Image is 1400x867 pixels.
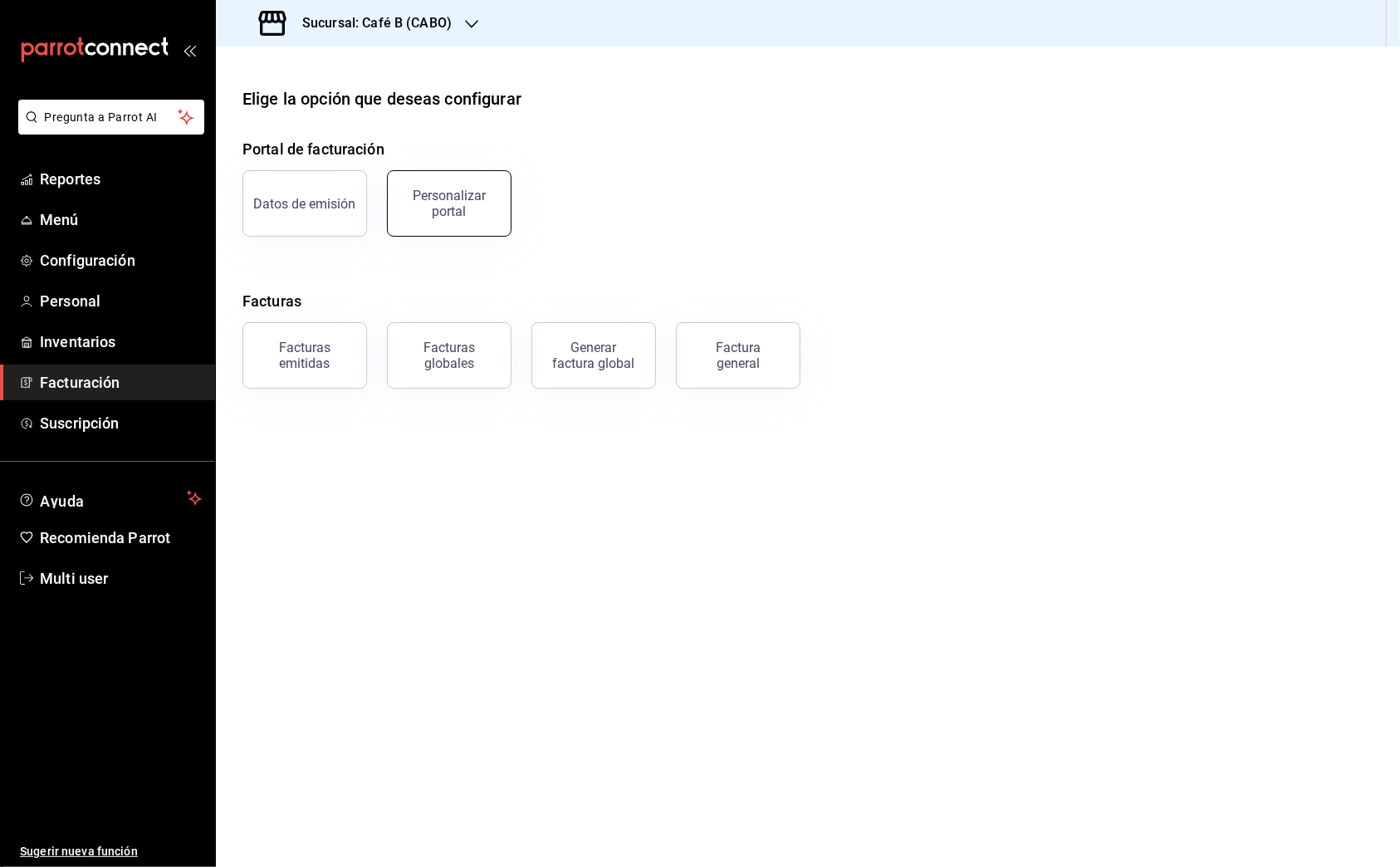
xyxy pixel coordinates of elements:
[40,208,202,231] span: Menú
[18,100,204,135] button: Pregunta a Parrot AI
[398,340,501,371] div: Facturas globales
[552,340,635,371] div: Generar factura global
[40,567,202,590] span: Multi user
[531,322,656,389] button: Generar factura global
[254,196,356,212] div: Datos de emisión
[242,138,1373,160] h4: Portal de facturación
[387,322,512,389] button: Facturas globales
[242,170,367,237] button: Datos de emisión
[40,412,202,434] span: Suscripción
[253,340,356,371] div: Facturas emitidas
[398,188,501,219] div: Personalizar portal
[40,371,202,394] span: Facturación
[183,43,196,56] button: open_drawer_menu
[676,322,800,389] button: Factura general
[387,170,512,237] button: Personalizar portal
[40,249,202,272] span: Configuración
[242,86,521,111] div: Elige la opción que deseas configurar
[45,109,179,126] span: Pregunta a Parrot AI
[12,120,204,138] a: Pregunta a Parrot AI
[40,488,180,508] span: Ayuda
[242,290,1373,312] h4: Facturas
[40,168,202,190] span: Reportes
[289,13,452,33] h3: Sucursal: Café B (CABO)
[40,527,202,549] span: Recomienda Parrot
[40,290,202,312] span: Personal
[242,322,367,389] button: Facturas emitidas
[697,340,780,371] div: Factura general
[20,843,202,860] span: Sugerir nueva función
[40,331,202,353] span: Inventarios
